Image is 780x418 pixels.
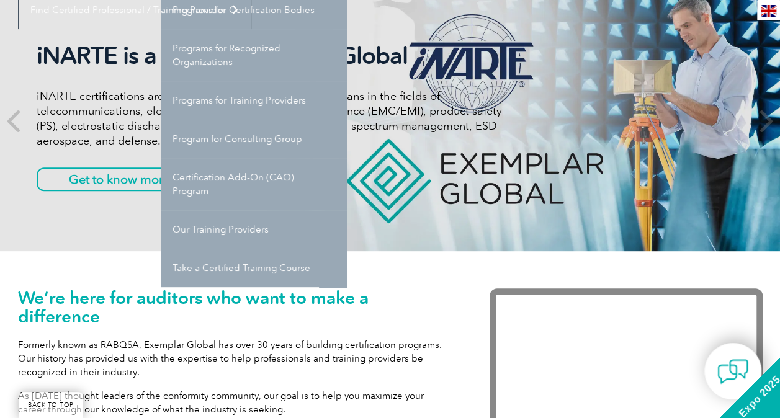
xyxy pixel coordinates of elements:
[161,158,347,210] a: Certification Add-On (CAO) Program
[37,89,502,148] p: iNARTE certifications are for qualified engineers and technicians in the fields of telecommunicat...
[161,81,347,120] a: Programs for Training Providers
[161,210,347,249] a: Our Training Providers
[37,167,285,191] a: Get to know more about iNARTE
[161,249,347,287] a: Take a Certified Training Course
[161,120,347,158] a: Program for Consulting Group
[161,29,347,81] a: Programs for Recognized Organizations
[761,5,776,17] img: en
[18,338,452,379] p: Formerly known as RABQSA, Exemplar Global has over 30 years of building certification programs. O...
[18,389,452,416] p: As [DATE] thought leaders of the conformity community, our goal is to help you maximize your care...
[37,42,502,70] h2: iNARTE is a Part of Exemplar Global
[19,392,83,418] a: BACK TO TOP
[18,288,452,326] h1: We’re here for auditors who want to make a difference
[717,356,748,387] img: contact-chat.png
